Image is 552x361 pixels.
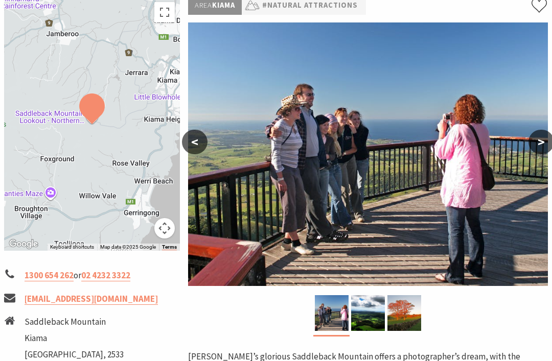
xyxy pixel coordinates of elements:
[188,22,548,286] img: Saddleback Mountain Lookout
[25,331,124,345] li: Kiama
[315,295,349,331] img: Saddleback Mountain Lookout
[81,270,130,281] a: 02 4232 3322
[25,293,158,305] a: [EMAIL_ADDRESS][DOMAIN_NAME]
[154,2,175,22] button: Toggle fullscreen view
[351,295,385,331] img: Saddleback
[195,1,212,10] span: Area
[162,244,177,250] a: Terms (opens in new tab)
[387,295,421,331] img: Saddleback Lookout
[182,130,208,154] button: <
[7,237,40,251] img: Google
[100,244,156,250] span: Map data ©2025 Google
[7,237,40,251] a: Click to see this area on Google Maps
[154,218,175,238] button: Map camera controls
[4,269,180,282] li: or
[25,315,124,329] li: Saddleback Mountain
[50,244,94,251] button: Keyboard shortcuts
[25,270,74,281] a: 1300 654 262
